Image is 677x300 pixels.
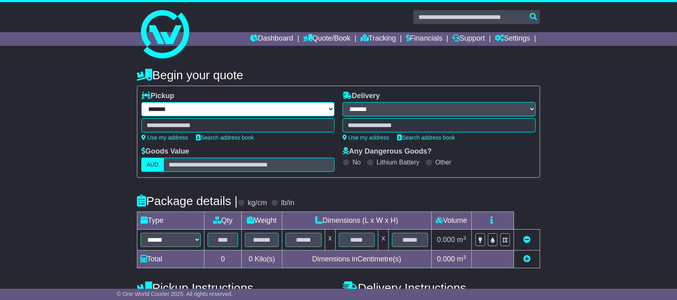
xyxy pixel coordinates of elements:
[282,212,431,230] td: Dimensions (L x W x H)
[325,230,335,251] td: x
[437,255,455,263] span: 0.000
[457,255,466,263] span: m
[196,134,254,141] a: Search address book
[377,158,420,166] label: Lithium Battery
[361,32,396,46] a: Tracking
[242,251,282,268] td: Kilo(s)
[250,32,293,46] a: Dashboard
[523,255,530,263] a: Add new item
[457,236,466,244] span: m
[463,254,466,260] sup: 3
[248,199,267,208] label: kg/cm
[204,212,242,230] td: Qty
[137,194,238,208] h4: Package details |
[141,92,174,101] label: Pickup
[282,251,431,268] td: Dimensions in Centimetre(s)
[378,230,389,251] td: x
[353,158,361,166] label: No
[397,134,455,141] a: Search address book
[343,134,389,141] a: Use my address
[249,255,253,263] span: 0
[435,158,451,166] label: Other
[204,251,242,268] td: 0
[495,32,530,46] a: Settings
[406,32,442,46] a: Financials
[137,68,540,82] h4: Begin your quote
[141,158,164,172] label: AUD
[137,212,204,230] td: Type
[137,281,334,294] h4: Pickup Instructions
[437,236,455,244] span: 0.000
[453,32,485,46] a: Support
[242,212,282,230] td: Weight
[141,134,188,141] a: Use my address
[523,236,530,244] a: Remove this item
[343,281,540,294] h4: Delivery Instructions
[137,251,204,268] td: Total
[463,235,466,241] sup: 3
[343,147,432,156] label: Any Dangerous Goods?
[343,92,380,101] label: Delivery
[431,212,471,230] td: Volume
[281,199,294,208] label: lb/in
[117,291,233,297] span: © One World Courier 2025. All rights reserved.
[141,147,189,156] label: Goods Value
[303,32,351,46] a: Quote/Book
